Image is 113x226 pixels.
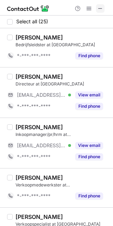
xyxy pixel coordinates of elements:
[16,19,48,24] span: Select all (25)
[16,182,109,188] div: Verkoopmedewerkster at [GEOGRAPHIC_DATA]
[7,4,49,13] img: ContactOut v5.3.10
[75,153,103,160] button: Reveal Button
[16,34,63,41] div: [PERSON_NAME]
[16,42,109,48] div: Bedrijfsleidster at [GEOGRAPHIC_DATA]
[16,131,109,138] div: Inkoopmanager/pr/hrm at [GEOGRAPHIC_DATA]
[75,91,103,99] button: Reveal Button
[16,81,109,87] div: Directeur at [GEOGRAPHIC_DATA]
[16,174,63,181] div: [PERSON_NAME]
[75,192,103,200] button: Reveal Button
[75,52,103,59] button: Reveal Button
[16,73,63,80] div: [PERSON_NAME]
[17,142,66,149] span: [EMAIL_ADDRESS][DOMAIN_NAME]
[16,124,63,131] div: [PERSON_NAME]
[75,142,103,149] button: Reveal Button
[17,92,66,98] span: [EMAIL_ADDRESS][DOMAIN_NAME]
[16,213,63,220] div: [PERSON_NAME]
[75,103,103,110] button: Reveal Button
